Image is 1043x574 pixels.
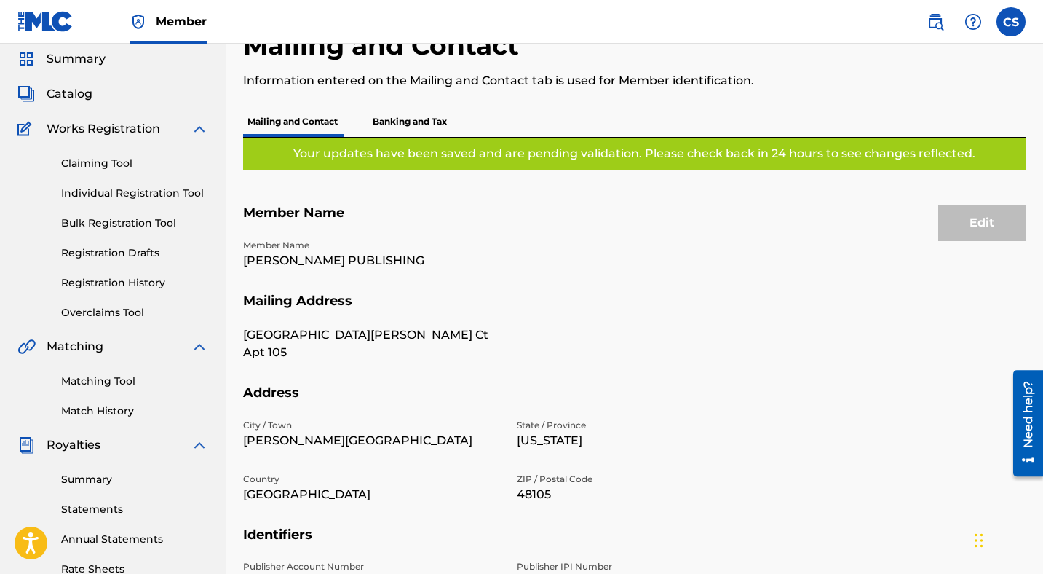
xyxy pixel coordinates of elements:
img: expand [191,120,208,138]
a: SummarySummary [17,50,106,68]
p: Publisher IPI Number [517,560,773,573]
div: User Menu [996,7,1026,36]
span: Member [156,13,207,30]
span: Catalog [47,85,92,103]
img: help [964,13,982,31]
a: Registration History [61,275,208,291]
img: Catalog [17,85,35,103]
p: City / Town [243,419,499,432]
a: Annual Statements [61,532,208,547]
img: Royalties [17,436,35,454]
span: Royalties [47,436,100,454]
a: Match History [61,404,208,419]
p: ZIP / Postal Code [517,473,773,486]
img: Matching [17,338,36,355]
img: expand [191,436,208,454]
a: Registration Drafts [61,245,208,261]
a: Matching Tool [61,374,208,389]
a: Claiming Tool [61,156,208,171]
p: [PERSON_NAME] PUBLISHING [243,252,499,270]
img: search [927,13,944,31]
p: [GEOGRAPHIC_DATA][PERSON_NAME] Ct [243,326,499,344]
a: Summary [61,472,208,487]
a: Statements [61,502,208,517]
h5: Identifiers [243,527,1026,561]
h5: Member Name [243,205,1026,239]
p: 48105 [517,486,773,503]
p: State / Province [517,419,773,432]
a: CatalogCatalog [17,85,92,103]
img: Summary [17,50,35,68]
p: Mailing and Contact [243,106,342,137]
h5: Address [243,385,1026,419]
div: Drag [975,519,983,562]
p: [PERSON_NAME][GEOGRAPHIC_DATA] [243,432,499,449]
p: Apt 105 [243,344,499,361]
h2: Mailing and Contact [243,29,526,62]
a: Public Search [921,7,950,36]
p: Information entered on the Mailing and Contact tab is used for Member identification. [243,72,846,90]
img: Top Rightsholder [130,13,147,31]
span: Works Registration [47,120,160,138]
iframe: Resource Center [1002,365,1043,482]
span: Matching [47,338,103,355]
div: Help [959,7,988,36]
a: Bulk Registration Tool [61,216,208,231]
p: [GEOGRAPHIC_DATA] [243,486,499,503]
a: Individual Registration Tool [61,186,208,201]
img: Works Registration [17,120,36,138]
a: Overclaims Tool [61,305,208,321]
img: expand [191,338,208,355]
p: Banking and Tax [368,106,451,137]
iframe: Chat Widget [970,504,1043,574]
img: MLC Logo [17,11,74,32]
p: [US_STATE] [517,432,773,449]
p: Publisher Account Number [243,560,499,573]
p: Country [243,473,499,486]
h5: Mailing Address [243,293,1026,327]
p: Member Name [243,239,499,252]
p: Your updates have been saved and are pending validation. Please check back in 24 hours to see cha... [293,145,975,162]
span: Summary [47,50,106,68]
